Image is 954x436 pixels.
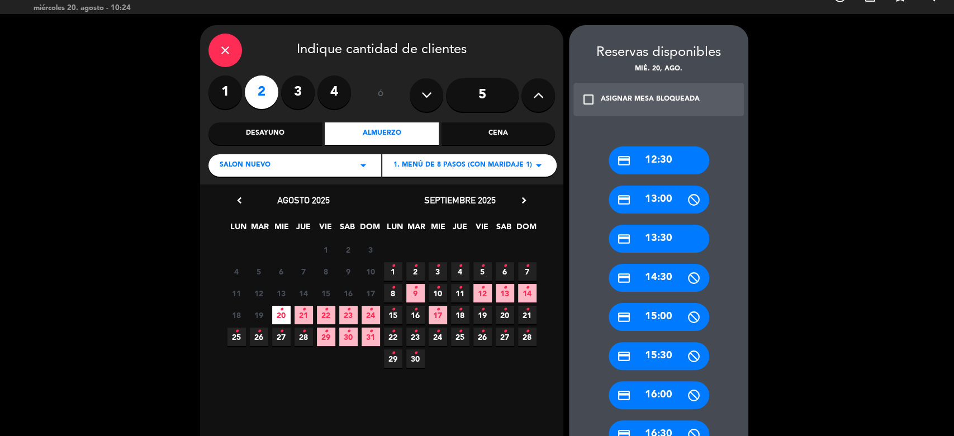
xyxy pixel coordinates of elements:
i: close [219,44,232,57]
i: • [279,323,283,340]
div: ASIGNAR MESA BLOQUEADA [601,94,700,105]
span: 22 [384,328,402,346]
span: 12 [250,284,268,302]
span: MIE [429,220,448,239]
i: • [414,279,417,297]
i: credit_card [617,310,631,324]
span: 20 [496,306,514,324]
i: • [257,323,261,340]
span: SALON NUEVO [220,160,270,171]
span: 21 [518,306,537,324]
i: • [369,301,373,319]
span: 2 [406,262,425,281]
i: • [525,257,529,275]
i: • [436,257,440,275]
span: 29 [317,328,335,346]
span: 3 [429,262,447,281]
i: credit_card [617,193,631,207]
i: • [391,257,395,275]
span: 2 [339,240,358,259]
span: 6 [272,262,291,281]
span: MIE [273,220,291,239]
div: Desayuno [208,122,322,145]
div: 13:30 [609,225,709,253]
i: arrow_drop_down [532,159,545,172]
span: 11 [227,284,246,302]
span: MAR [251,220,269,239]
span: 6 [496,262,514,281]
span: 27 [496,328,514,346]
span: 19 [250,306,268,324]
i: • [391,344,395,362]
span: 11 [451,284,469,302]
span: 8 [384,284,402,302]
span: 4 [451,262,469,281]
span: 24 [429,328,447,346]
i: • [347,323,350,340]
span: 1 [384,262,402,281]
label: 1 [208,75,242,109]
span: 30 [339,328,358,346]
span: agosto 2025 [277,195,330,206]
i: arrow_drop_down [357,159,370,172]
i: • [525,323,529,340]
i: • [503,279,507,297]
i: chevron_left [234,195,245,206]
div: miércoles 20. agosto - 10:24 [34,3,230,14]
i: • [347,301,350,319]
i: • [503,323,507,340]
span: 13 [496,284,514,302]
span: 3 [362,240,380,259]
span: 17 [429,306,447,324]
i: • [279,301,283,319]
span: septiembre 2025 [424,195,496,206]
span: 30 [406,349,425,368]
i: • [481,323,485,340]
span: 26 [473,328,492,346]
i: • [414,323,417,340]
span: JUE [295,220,313,239]
div: 15:30 [609,342,709,370]
label: 4 [317,75,351,109]
span: 31 [362,328,380,346]
i: • [414,257,417,275]
span: 5 [250,262,268,281]
i: • [436,279,440,297]
i: • [436,301,440,319]
span: 25 [451,328,469,346]
span: 16 [339,284,358,302]
span: MAR [407,220,426,239]
span: DOM [516,220,535,239]
span: 10 [429,284,447,302]
span: 22 [317,306,335,324]
i: credit_card [617,154,631,168]
div: mié. 20, ago. [569,64,748,75]
div: Indique cantidad de clientes [208,34,555,67]
i: • [414,344,417,362]
span: 7 [295,262,313,281]
span: 14 [295,284,313,302]
i: • [458,323,462,340]
div: 16:00 [609,381,709,409]
span: 15 [384,306,402,324]
i: • [235,323,239,340]
span: LUN [386,220,404,239]
span: 29 [384,349,402,368]
i: • [503,301,507,319]
i: • [458,257,462,275]
i: credit_card [617,349,631,363]
span: 21 [295,306,313,324]
span: JUE [451,220,469,239]
div: 14:30 [609,264,709,292]
div: Cena [442,122,555,145]
span: 28 [518,328,537,346]
span: 13 [272,284,291,302]
i: credit_card [617,232,631,246]
span: 8 [317,262,335,281]
span: 14 [518,284,537,302]
label: 3 [281,75,315,109]
div: 15:00 [609,303,709,331]
span: 4 [227,262,246,281]
span: 16 [406,306,425,324]
i: • [525,279,529,297]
